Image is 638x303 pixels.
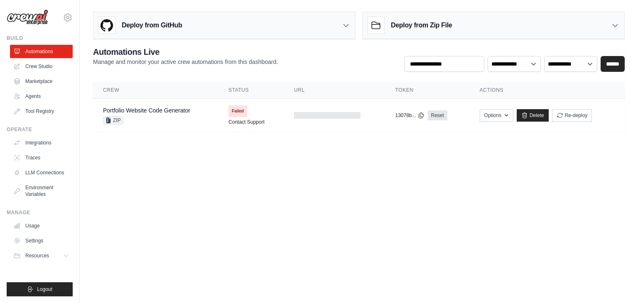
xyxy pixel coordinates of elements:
span: Failed [228,105,247,117]
button: Re-deploy [552,109,592,122]
a: Marketplace [10,75,73,88]
th: URL [284,82,385,99]
a: Crew Studio [10,60,73,73]
button: Logout [7,282,73,296]
th: Status [218,82,284,99]
div: Manage [7,209,73,216]
h2: Automations Live [93,46,278,58]
a: Integrations [10,136,73,149]
a: Usage [10,219,73,232]
div: Operate [7,126,73,133]
th: Token [385,82,469,99]
a: Automations [10,45,73,58]
span: ZIP [103,116,123,125]
div: Build [7,35,73,42]
a: LLM Connections [10,166,73,179]
button: Resources [10,249,73,262]
th: Crew [93,82,218,99]
span: Logout [37,286,52,293]
span: Resources [25,252,49,259]
p: Manage and monitor your active crew automations from this dashboard. [93,58,278,66]
th: Actions [470,82,625,99]
a: Settings [10,234,73,247]
img: GitHub Logo [98,17,115,34]
a: Tool Registry [10,105,73,118]
a: Delete [517,109,549,122]
img: Logo [7,10,48,25]
a: Contact Support [228,119,265,125]
a: Traces [10,151,73,164]
button: Options [480,109,513,122]
a: Environment Variables [10,181,73,201]
a: Portfolio Website Code Generator [103,107,190,114]
button: 13078b... [395,112,424,119]
a: Agents [10,90,73,103]
h3: Deploy from Zip File [391,20,452,30]
h3: Deploy from GitHub [122,20,182,30]
a: Reset [428,110,447,120]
